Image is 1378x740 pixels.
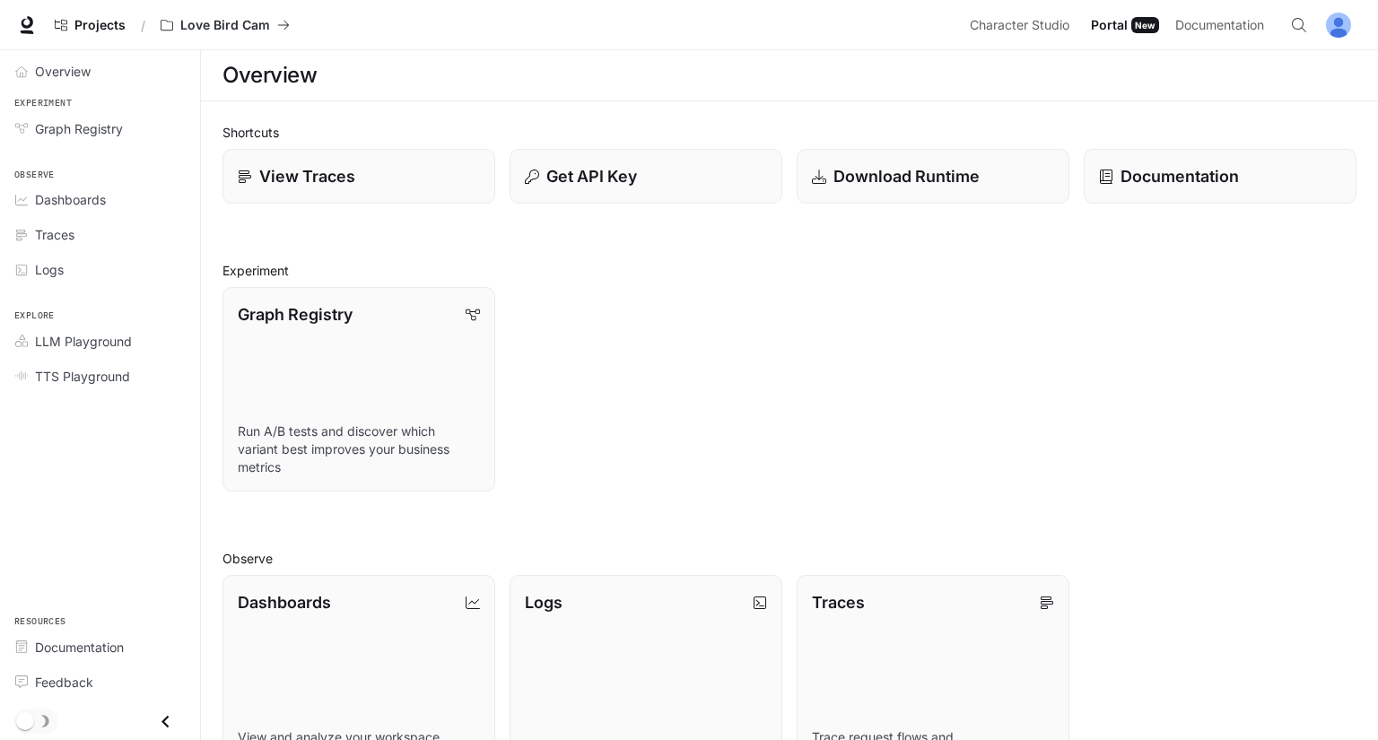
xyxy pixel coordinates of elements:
[7,666,193,698] a: Feedback
[1321,7,1356,43] button: User avatar
[7,326,193,357] a: LLM Playground
[238,302,353,326] p: Graph Registry
[180,18,270,33] p: Love Bird Cam
[546,164,637,188] p: Get API Key
[7,184,193,215] a: Dashboards
[797,149,1069,204] a: Download Runtime
[963,7,1082,43] a: Character Studio
[222,549,1356,568] h2: Observe
[812,590,865,614] p: Traces
[7,254,193,285] a: Logs
[74,18,126,33] span: Projects
[35,260,64,279] span: Logs
[1084,7,1166,43] a: PortalNew
[1121,164,1239,188] p: Documentation
[222,57,317,93] h1: Overview
[1084,149,1356,204] a: Documentation
[1091,14,1128,37] span: Portal
[7,219,193,250] a: Traces
[153,7,298,43] button: All workspaces
[222,149,495,204] a: View Traces
[970,14,1069,37] span: Character Studio
[47,7,134,43] a: Go to projects
[222,261,1356,280] h2: Experiment
[1131,17,1159,33] div: New
[16,710,34,730] span: Dark mode toggle
[35,225,74,244] span: Traces
[7,361,193,392] a: TTS Playground
[7,56,193,87] a: Overview
[238,590,331,614] p: Dashboards
[1281,7,1317,43] button: Open Command Menu
[35,673,93,692] span: Feedback
[222,123,1356,142] h2: Shortcuts
[35,62,91,81] span: Overview
[7,631,193,663] a: Documentation
[510,149,782,204] button: Get API Key
[35,190,106,209] span: Dashboards
[7,113,193,144] a: Graph Registry
[145,703,186,740] button: Close drawer
[35,638,124,657] span: Documentation
[222,287,495,492] a: Graph RegistryRun A/B tests and discover which variant best improves your business metrics
[525,590,563,614] p: Logs
[259,164,355,188] p: View Traces
[1168,7,1278,43] a: Documentation
[134,16,153,35] div: /
[833,164,980,188] p: Download Runtime
[35,119,123,138] span: Graph Registry
[1326,13,1351,38] img: User avatar
[1175,14,1264,37] span: Documentation
[35,367,130,386] span: TTS Playground
[238,422,480,476] p: Run A/B tests and discover which variant best improves your business metrics
[35,332,132,351] span: LLM Playground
